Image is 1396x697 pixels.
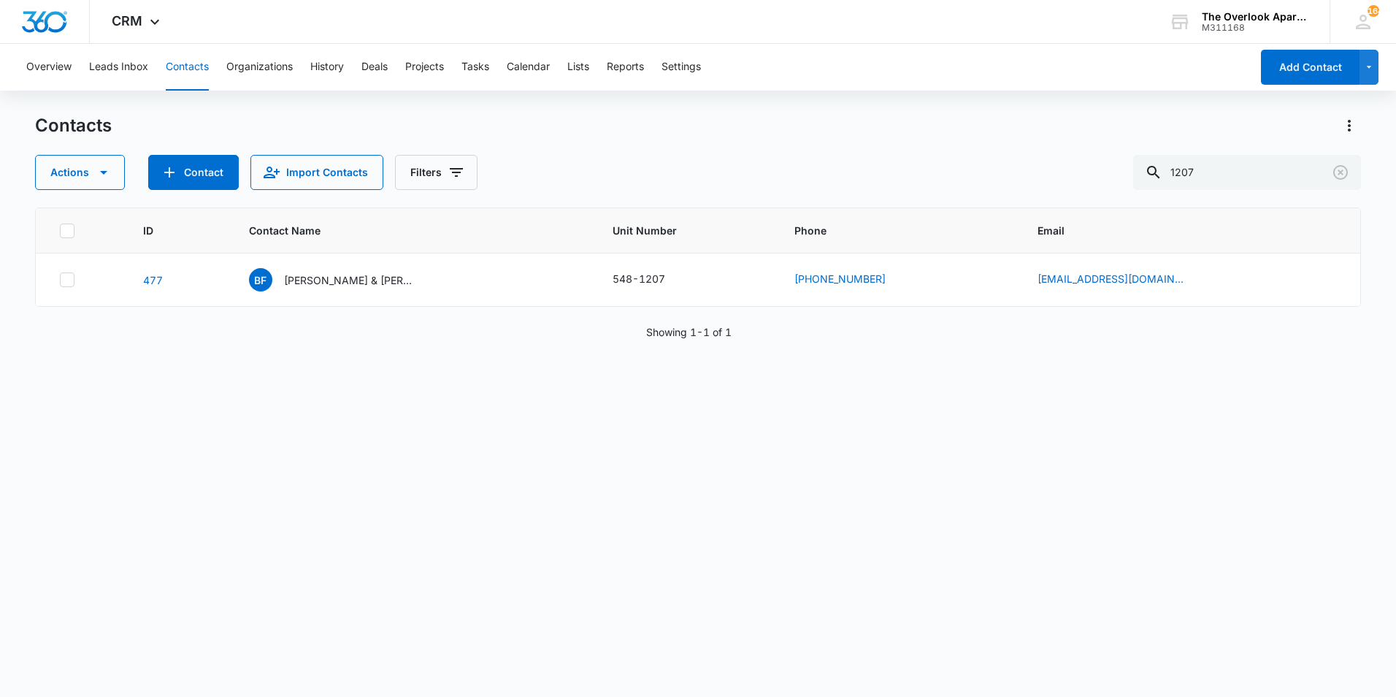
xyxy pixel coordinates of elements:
a: Navigate to contact details page for BreaLynn Flores & Micah Flores [143,274,163,286]
button: Add Contact [148,155,239,190]
button: Clear [1329,161,1352,184]
button: Projects [405,44,444,91]
button: Actions [1338,114,1361,137]
button: Tasks [461,44,489,91]
p: [PERSON_NAME] & [PERSON_NAME] [284,273,415,288]
span: CRM [112,13,142,28]
button: Settings [661,44,701,91]
button: Contacts [166,44,209,91]
button: Organizations [226,44,293,91]
a: [PHONE_NUMBER] [794,271,886,286]
button: Import Contacts [250,155,383,190]
button: Calendar [507,44,550,91]
span: ID [143,223,193,238]
div: 548-1207 [613,271,665,286]
span: Phone [794,223,982,238]
div: account id [1202,23,1308,33]
button: History [310,44,344,91]
button: Leads Inbox [89,44,148,91]
button: Actions [35,155,125,190]
div: Contact Name - BreaLynn Flores & Micah Flores - Select to Edit Field [249,268,442,292]
p: Showing 1-1 of 1 [646,324,732,340]
button: Overview [26,44,72,91]
div: Phone - 9708899516 - Select to Edit Field [794,271,912,289]
input: Search Contacts [1133,155,1361,190]
div: account name [1202,11,1308,23]
span: BF [249,268,272,292]
button: Reports [607,44,644,91]
button: Add Contact [1261,50,1359,85]
button: Deals [361,44,388,91]
div: Unit Number - 548-1207 - Select to Edit Field [613,271,691,289]
span: Email [1038,223,1316,238]
button: Lists [567,44,589,91]
button: Filters [395,155,478,190]
div: Email - Brea.anders765@gmail.com - Select to Edit Field [1038,271,1210,289]
h1: Contacts [35,115,112,137]
span: 164 [1368,5,1379,17]
div: notifications count [1368,5,1379,17]
span: Unit Number [613,223,759,238]
a: [EMAIL_ADDRESS][DOMAIN_NAME] [1038,271,1184,286]
span: Contact Name [249,223,556,238]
